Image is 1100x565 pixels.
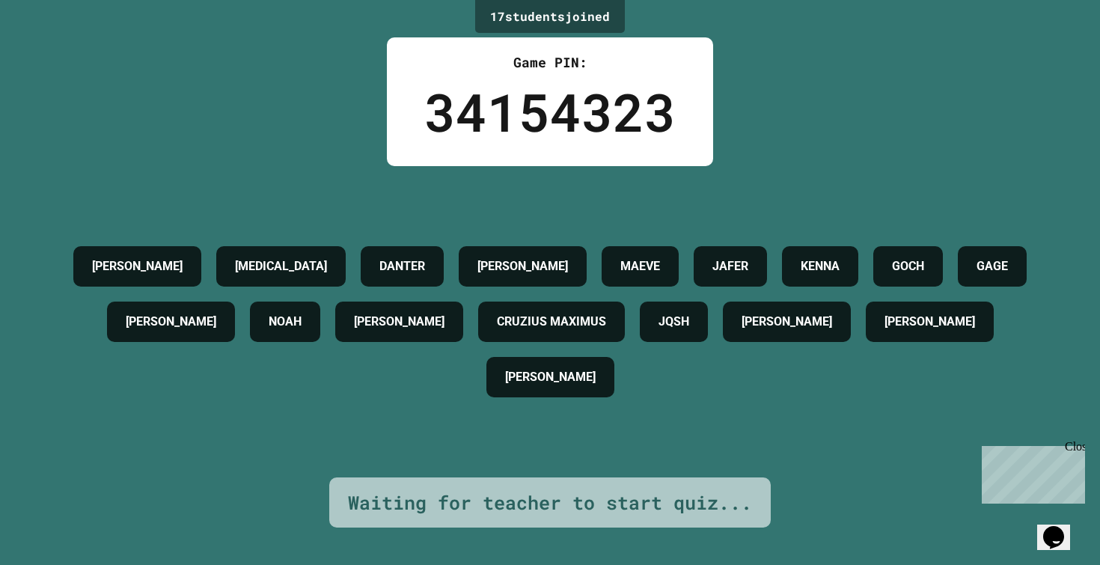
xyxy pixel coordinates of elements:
h4: GOCH [892,257,924,275]
h4: MAEVE [620,257,660,275]
div: Waiting for teacher to start quiz... [348,489,752,517]
h4: [PERSON_NAME] [505,368,596,386]
h4: [PERSON_NAME] [126,313,216,331]
div: Game PIN: [424,52,676,73]
iframe: chat widget [976,440,1085,504]
h4: JQSH [659,313,689,331]
div: 34154323 [424,73,676,151]
h4: [PERSON_NAME] [92,257,183,275]
iframe: chat widget [1037,505,1085,550]
h4: [PERSON_NAME] [354,313,444,331]
h4: DANTER [379,257,425,275]
h4: JAFER [712,257,748,275]
h4: [PERSON_NAME] [742,313,832,331]
h4: [MEDICAL_DATA] [235,257,327,275]
h4: [PERSON_NAME] [477,257,568,275]
h4: KENNA [801,257,840,275]
h4: CRUZIUS MAXIMUS [497,313,606,331]
div: Chat with us now!Close [6,6,103,95]
h4: [PERSON_NAME] [884,313,975,331]
h4: GAGE [977,257,1008,275]
h4: NOAH [269,313,302,331]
